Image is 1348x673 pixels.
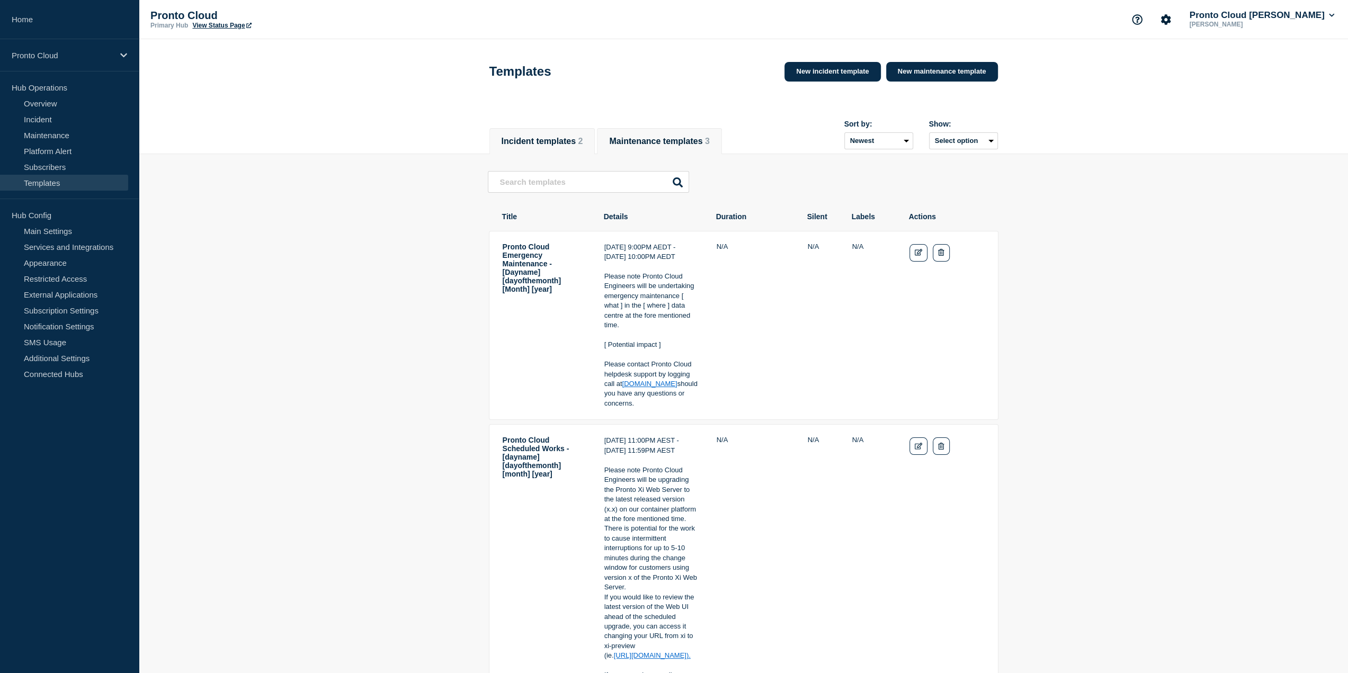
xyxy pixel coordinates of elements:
[933,244,949,262] button: Delete
[807,242,835,409] td: Silent: N/A
[929,132,998,149] button: Select option
[12,51,113,60] p: Pronto Cloud
[604,651,699,660] p: (ie.
[604,272,699,330] p: Please note Pronto Cloud Engineers will be undertaking emergency maintenance [ what ] in the [ wh...
[852,242,892,409] td: Labels: global.none
[614,651,691,659] a: [URL][DOMAIN_NAME]).
[502,212,586,221] th: Title
[489,64,551,79] h1: Templates
[886,62,998,82] a: New maintenance template
[807,212,834,221] th: Silent
[909,244,928,262] a: Edit
[851,212,891,221] th: Labels
[929,120,998,128] div: Show:
[488,171,689,193] input: Search templates
[578,137,583,146] span: 2
[716,242,790,409] td: Duration: N/A
[604,593,699,651] p: If you would like to review the latest version of the Web UI ahead of the scheduled upgrade, you ...
[502,242,587,409] td: Title: Pronto Cloud Emergency Maintenance - [Dayname] [dayofthemonth] [Month] [year]
[604,465,699,524] p: Please note Pronto Cloud Engineers will be upgrading the Pronto Xi Web Server to the latest relea...
[603,212,699,221] th: Details
[502,137,583,146] button: Incident templates 2
[150,22,188,29] p: Primary Hub
[784,62,880,82] a: New incident template
[909,242,985,409] td: Actions: Edit Delete
[1126,8,1148,31] button: Support
[604,242,699,409] td: Details: <span>7/10/2024 9:00PM AEDT - 7/10/2024 10:00PM AEDT</span><br/><br/><span>Please note P...
[604,243,699,262] p: [DATE] 9:00PM AEDT - [DATE] 10:00PM AEDT
[604,436,699,455] p: [DATE] 11:00PM AEST - [DATE] 11:59PM AEST
[150,10,362,22] p: Pronto Cloud
[844,120,913,128] div: Sort by:
[844,132,913,149] select: Sort by
[909,437,928,455] a: Edit
[604,524,699,592] p: There is potential for the work to cause intermittent interruptions for up to 5-10 minutes during...
[604,360,699,408] p: Please contact Pronto Cloud helpdesk support by logging call at should you have any questions or ...
[609,137,709,146] button: Maintenance templates 3
[933,437,949,455] button: Delete
[1188,21,1298,28] p: [PERSON_NAME]
[1188,10,1337,21] button: Pronto Cloud [PERSON_NAME]
[1155,8,1177,31] button: Account settings
[716,212,790,221] th: Duration
[705,137,710,146] span: 3
[908,212,985,221] th: Actions
[192,22,251,29] a: View Status Page
[604,340,699,349] p: [ Potential impact ]
[622,380,677,388] a: [DOMAIN_NAME]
